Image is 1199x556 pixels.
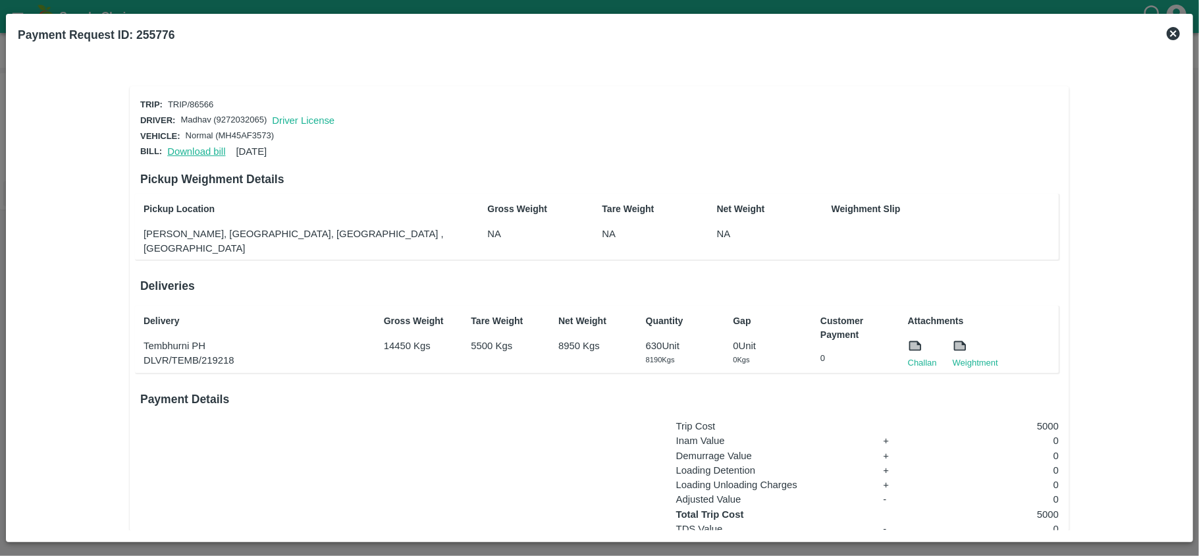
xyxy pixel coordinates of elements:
[558,314,629,328] p: Net Weight
[884,433,915,448] p: +
[602,202,674,216] p: Tare Weight
[931,419,1059,433] p: 5000
[733,314,804,328] p: Gap
[140,146,162,156] span: Bill:
[140,170,1059,188] h6: Pickup Weighment Details
[717,227,788,241] p: NA
[140,115,175,125] span: Driver:
[384,339,455,353] p: 14450 Kgs
[272,115,334,126] a: Driver License
[140,390,1059,408] h6: Payment Details
[144,314,367,328] p: Delivery
[676,449,868,463] p: Demurrage Value
[676,463,868,478] p: Loading Detention
[908,314,1055,328] p: Attachments
[820,314,892,342] p: Customer Payment
[487,227,558,241] p: NA
[717,202,788,216] p: Net Weight
[676,478,868,492] p: Loading Unloading Charges
[167,146,225,157] a: Download bill
[931,463,1059,478] p: 0
[487,202,558,216] p: Gross Weight
[884,463,915,478] p: +
[180,114,267,126] p: Madhav (9272032065)
[733,356,749,364] span: 0 Kgs
[733,339,804,353] p: 0 Unit
[931,433,1059,448] p: 0
[384,314,455,328] p: Gross Weight
[676,433,868,448] p: Inam Value
[832,202,1055,216] p: Weighment Slip
[884,522,915,536] p: -
[471,314,542,328] p: Tare Weight
[953,356,998,370] a: Weightment
[931,478,1059,492] p: 0
[18,28,174,42] b: Payment Request ID: 255776
[908,356,937,370] a: Challan
[884,478,915,492] p: +
[931,522,1059,536] p: 0
[676,419,868,433] p: Trip Cost
[144,202,444,216] p: Pickup Location
[140,99,163,109] span: Trip:
[236,146,267,157] span: [DATE]
[676,522,868,536] p: TDS Value
[471,339,542,353] p: 5500 Kgs
[884,449,915,463] p: +
[884,492,915,507] p: -
[820,352,892,365] p: 0
[646,356,675,364] span: 8190 Kgs
[140,277,1059,295] h6: Deliveries
[186,130,274,142] p: Normal (MH45AF3573)
[676,509,744,520] strong: Total Trip Cost
[558,339,629,353] p: 8950 Kgs
[144,339,367,353] p: Tembhurni PH
[646,314,717,328] p: Quantity
[931,507,1059,522] p: 5000
[144,353,367,368] p: DLVR/TEMB/219218
[168,99,213,111] p: TRIP/86566
[144,227,444,256] p: [PERSON_NAME], [GEOGRAPHIC_DATA], [GEOGRAPHIC_DATA] , [GEOGRAPHIC_DATA]
[646,339,717,353] p: 630 Unit
[140,131,180,141] span: Vehicle:
[602,227,674,241] p: NA
[931,492,1059,507] p: 0
[931,449,1059,463] p: 0
[676,492,868,507] p: Adjusted Value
